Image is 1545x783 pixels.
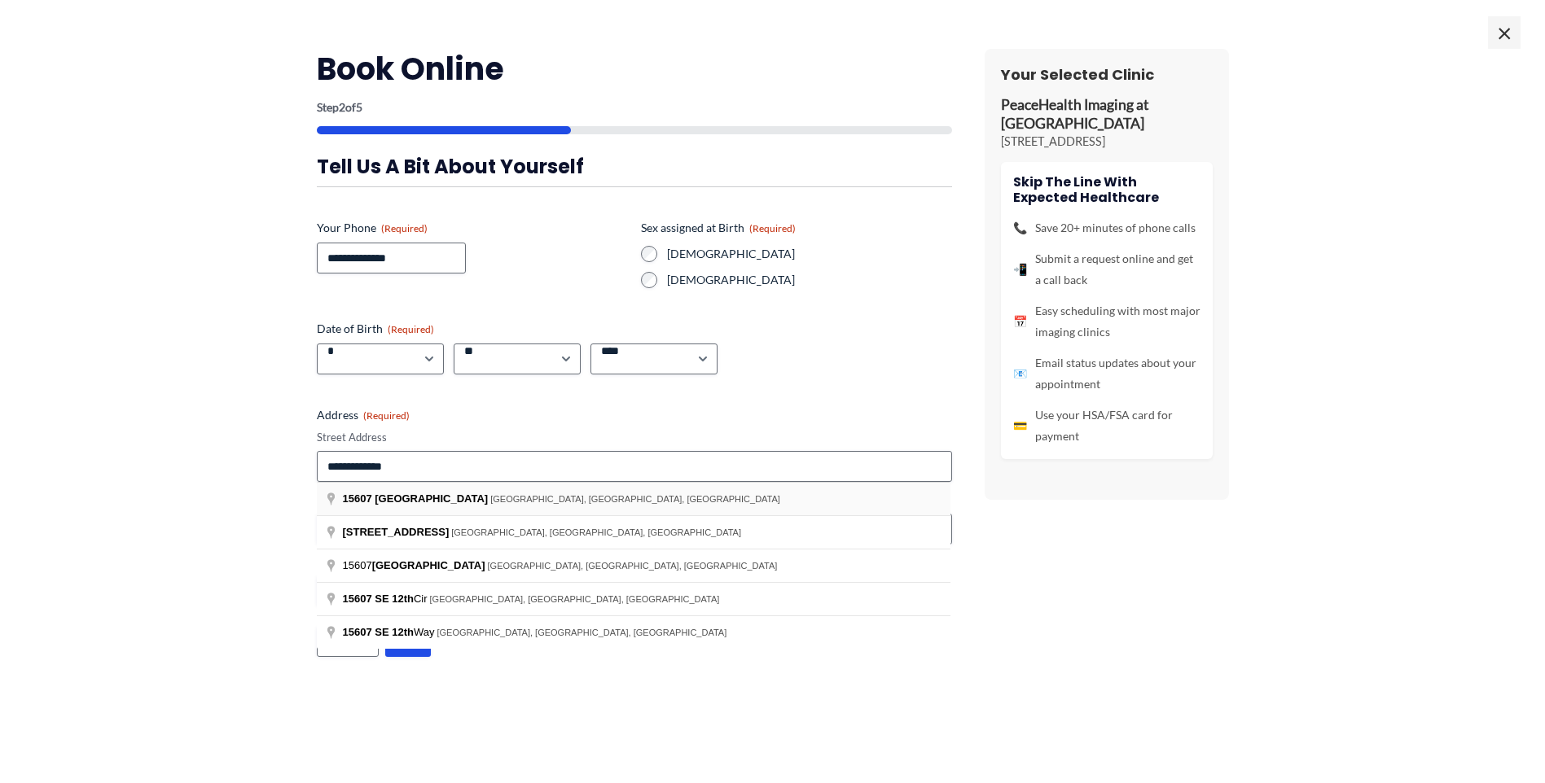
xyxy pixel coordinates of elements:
p: [STREET_ADDRESS] [1001,133,1213,150]
span: 📧 [1013,363,1027,384]
label: Street Address [317,430,952,445]
h4: Skip the line with Expected Healthcare [1013,174,1200,205]
span: 2 [339,100,345,114]
span: 💳 [1013,415,1027,436]
span: [STREET_ADDRESS] [343,526,450,538]
li: Submit a request online and get a call back [1013,248,1200,291]
span: 15607 [343,559,488,571]
label: [DEMOGRAPHIC_DATA] [667,272,952,288]
span: [GEOGRAPHIC_DATA], [GEOGRAPHIC_DATA], [GEOGRAPHIC_DATA] [430,594,720,604]
legend: Sex assigned at Birth [641,220,796,236]
span: (Required) [363,409,410,422]
span: [GEOGRAPHIC_DATA] [375,492,488,505]
legend: Address [317,407,410,423]
span: 📅 [1013,311,1027,332]
li: Email status updates about your appointment [1013,352,1200,395]
span: [GEOGRAPHIC_DATA], [GEOGRAPHIC_DATA], [GEOGRAPHIC_DATA] [488,561,778,571]
span: 15607 SE 12th [343,593,414,605]
span: 15607 [343,492,372,505]
span: × [1488,16,1521,49]
h3: Your Selected Clinic [1001,65,1213,84]
span: [GEOGRAPHIC_DATA], [GEOGRAPHIC_DATA], [GEOGRAPHIC_DATA] [451,527,741,537]
span: 5 [356,100,362,114]
span: Cir [343,593,430,605]
li: Save 20+ minutes of phone calls [1013,217,1200,238]
label: [DEMOGRAPHIC_DATA] [667,246,952,262]
span: 📞 [1013,217,1027,238]
span: [GEOGRAPHIC_DATA], [GEOGRAPHIC_DATA], [GEOGRAPHIC_DATA] [490,494,780,504]
span: 📲 [1013,259,1027,280]
span: [GEOGRAPHIC_DATA] [372,559,485,571]
span: [GEOGRAPHIC_DATA], [GEOGRAPHIC_DATA], [GEOGRAPHIC_DATA] [437,628,726,637]
h3: Tell us a bit about yourself [317,154,952,179]
span: 15607 SE 12th [343,626,414,638]
h2: Book Online [317,49,952,89]
p: Step of [317,102,952,113]
span: (Required) [749,222,796,234]
li: Easy scheduling with most major imaging clinics [1013,300,1200,343]
p: PeaceHealth Imaging at [GEOGRAPHIC_DATA] [1001,96,1213,133]
legend: Date of Birth [317,321,434,337]
span: Way [343,626,437,638]
span: (Required) [381,222,428,234]
label: Your Phone [317,220,628,236]
span: (Required) [388,323,434,335]
li: Use your HSA/FSA card for payment [1013,405,1200,447]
